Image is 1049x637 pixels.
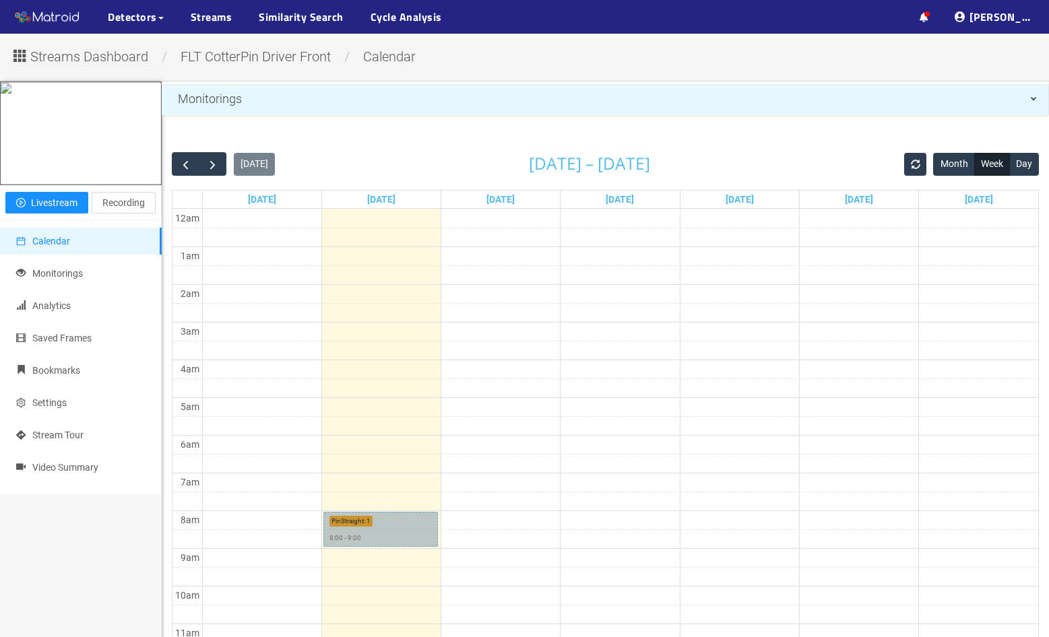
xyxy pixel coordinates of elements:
[30,46,148,67] span: Streams Dashboard
[172,152,199,176] button: Previous Week
[32,333,92,343] span: Saved Frames
[234,153,275,176] button: [DATE]
[259,9,344,25] a: Similarity Search
[172,211,202,226] div: 12am
[32,462,98,473] span: Video Summary
[162,86,1049,112] div: Monitorings
[341,48,353,65] span: /
[178,248,202,263] div: 1am
[16,236,26,246] span: calendar
[178,324,202,339] div: 3am
[32,300,71,311] span: Analytics
[172,588,202,603] div: 10am
[158,48,170,65] span: /
[13,7,81,28] img: Matroid logo
[178,437,202,452] div: 6am
[16,398,26,407] span: setting
[10,53,158,63] a: Streams Dashboard
[933,153,974,176] button: Month
[974,153,1010,176] button: Week
[364,191,398,208] a: Go to September 22, 2025
[108,9,157,25] span: Detectors
[16,198,26,209] span: play-circle
[529,155,650,173] h2: [DATE] – [DATE]
[178,286,202,301] div: 2am
[32,236,70,246] span: Calendar
[178,550,202,565] div: 9am
[31,195,77,210] span: Livestream
[5,192,88,213] button: play-circleLivestream
[371,9,442,25] a: Cycle Analysis
[199,152,226,176] button: Next Week
[178,475,202,490] div: 7am
[484,191,517,208] a: Go to September 23, 2025
[842,191,876,208] a: Go to September 26, 2025
[32,397,67,408] span: Settings
[245,191,279,208] a: Go to September 21, 2025
[32,268,83,279] span: Monitorings
[1009,153,1039,176] button: Day
[191,9,232,25] a: Streams
[10,44,158,65] button: Streams Dashboard
[603,191,637,208] a: Go to September 24, 2025
[92,192,156,213] button: Recording
[102,195,145,210] span: Recording
[170,48,341,65] span: FLT CotterPin Driver Front
[178,92,242,106] span: Monitorings
[32,365,80,376] span: Bookmarks
[178,399,202,414] div: 5am
[178,512,202,527] div: 8am
[178,362,202,376] div: 4am
[723,191,757,208] a: Go to September 25, 2025
[962,191,996,208] a: Go to September 27, 2025
[353,48,426,65] span: calendar
[1,83,11,184] img: 68d1613d9448d8390b47aa50_full.jpg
